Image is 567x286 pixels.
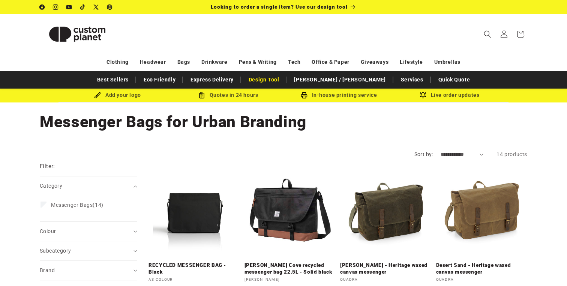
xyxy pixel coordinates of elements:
a: [PERSON_NAME] Cove recycled messenger bag 22.5L - Solid black [244,262,336,275]
a: Clothing [106,56,129,69]
a: Best Sellers [93,73,132,86]
div: Live order updates [394,90,505,100]
span: 14 products [496,151,527,157]
span: (14) [51,202,103,208]
div: Add your logo [62,90,173,100]
a: Desert Sand - Heritage waxed canvas messenger [436,262,528,275]
a: Bags [177,56,190,69]
a: Pens & Writing [239,56,277,69]
a: [PERSON_NAME] - Heritage waxed canvas messenger [340,262,432,275]
a: Giveaways [361,56,388,69]
a: Design Tool [245,73,283,86]
a: Express Delivery [187,73,237,86]
a: Drinkware [201,56,227,69]
a: Quick Quote [435,73,474,86]
a: Headwear [140,56,166,69]
iframe: Chat Widget [529,250,567,286]
a: Custom Planet [37,14,118,54]
a: Eco Friendly [140,73,179,86]
img: Order updates [420,92,426,99]
img: Order Updates Icon [198,92,205,99]
a: Tech [288,56,300,69]
a: Services [397,73,427,86]
a: RECYCLED MESSENGER BAG - Black [148,262,240,275]
span: Colour [40,228,56,234]
a: Umbrellas [434,56,460,69]
a: [PERSON_NAME] / [PERSON_NAME] [290,73,389,86]
label: Sort by: [414,151,433,157]
a: Office & Paper [312,56,349,69]
span: Subcategory [40,248,71,254]
span: Looking to order a single item? Use our design tool [211,4,348,10]
summary: Search [479,26,496,42]
img: Brush Icon [94,92,101,99]
a: Lifestyle [400,56,423,69]
summary: Category (0 selected) [40,176,137,196]
span: Brand [40,267,55,273]
span: Category [40,183,62,189]
h2: Filter: [40,162,55,171]
img: In-house printing [301,92,307,99]
summary: Subcategory (0 selected) [40,241,137,260]
h1: Messenger Bags for Urban Branding [40,112,527,132]
summary: Colour (0 selected) [40,222,137,241]
span: Messenger Bags [51,202,93,208]
div: In-house printing service [283,90,394,100]
div: Quotes in 24 hours [173,90,283,100]
summary: Brand (0 selected) [40,261,137,280]
img: Custom Planet [40,17,115,51]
